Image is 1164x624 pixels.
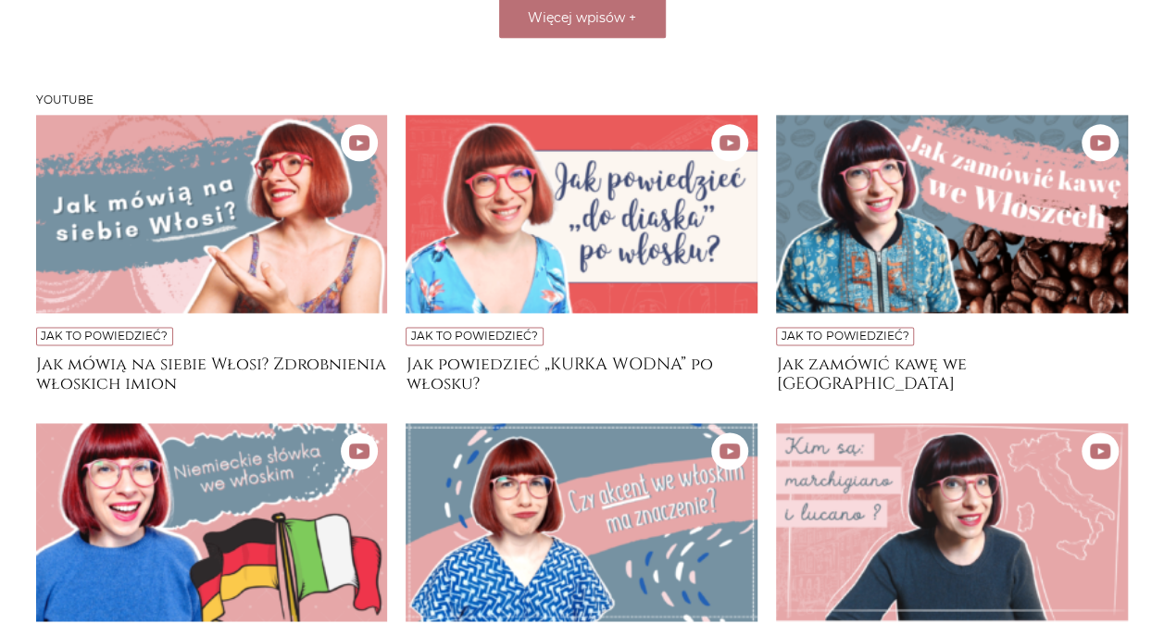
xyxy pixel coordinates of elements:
[629,9,636,26] span: +
[36,94,1129,106] h3: Youtube
[406,355,757,392] a: Jak powiedzieć „KURKA WODNA” po włosku?
[36,355,388,392] a: Jak mówią na siebie Włosi? Zdrobnienia włoskich imion
[528,9,625,26] span: Więcej wpisów
[41,329,168,343] a: Jak to powiedzieć?
[782,329,908,343] a: Jak to powiedzieć?
[776,355,1128,392] a: Jak zamówić kawę we [GEOGRAPHIC_DATA]
[411,329,538,343] a: Jak to powiedzieć?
